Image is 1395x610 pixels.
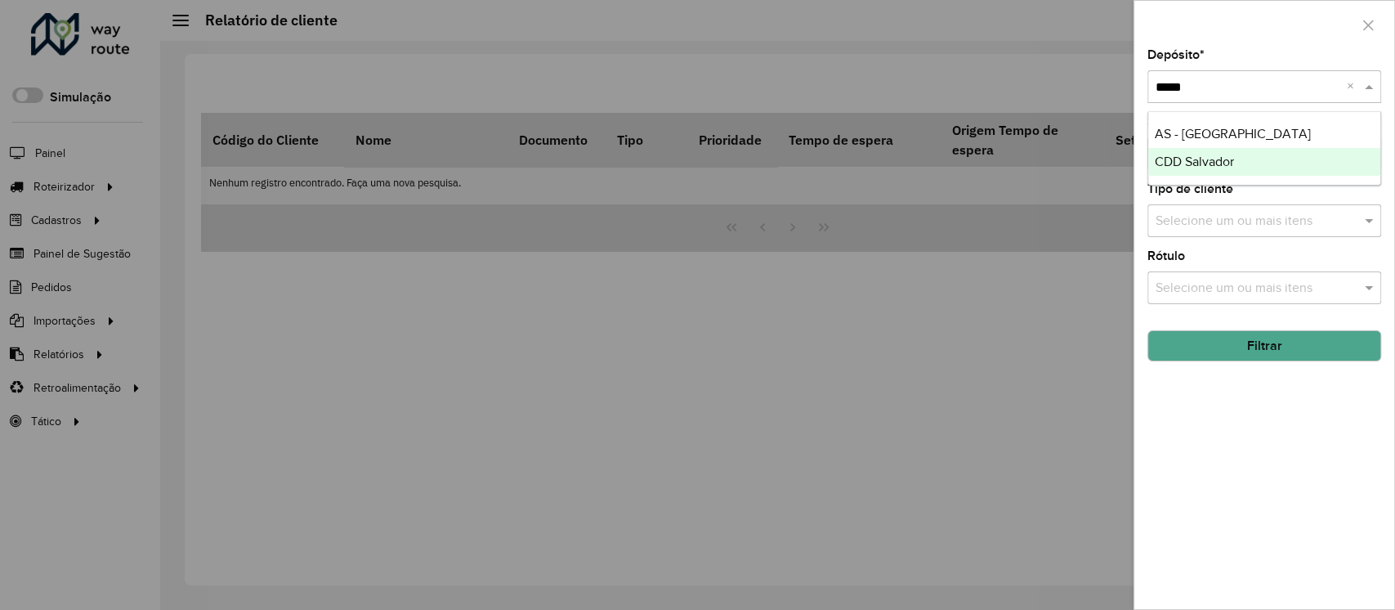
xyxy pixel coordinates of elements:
button: Filtrar [1147,330,1381,361]
span: AS - [GEOGRAPHIC_DATA] [1155,127,1311,141]
label: Rótulo [1147,246,1185,266]
label: Depósito [1147,45,1205,65]
ng-dropdown-panel: Options list [1147,111,1381,186]
span: CDD Salvador [1155,155,1234,168]
span: Clear all [1347,77,1361,96]
label: Tipo de cliente [1147,179,1233,199]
